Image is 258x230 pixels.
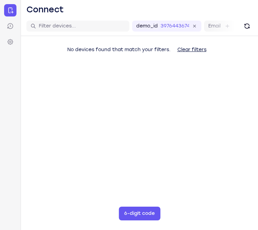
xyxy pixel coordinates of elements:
[67,47,171,53] span: No devices found that match your filters.
[172,43,212,57] button: Clear filters
[242,21,253,32] button: Refresh
[26,4,64,15] h1: Connect
[208,23,221,30] label: Email
[4,36,16,48] a: Settings
[4,20,16,32] a: Sessions
[4,4,16,16] a: Connect
[136,23,158,30] label: demo_id
[39,23,125,30] input: Filter devices...
[119,207,160,220] button: 6-digit code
